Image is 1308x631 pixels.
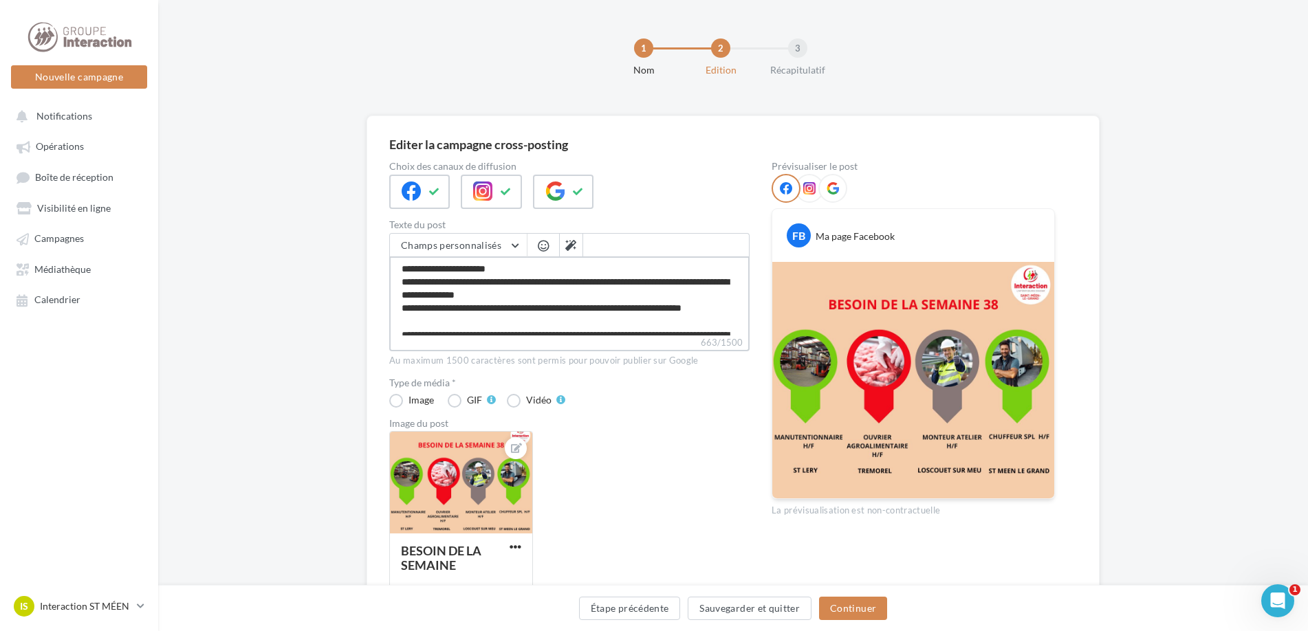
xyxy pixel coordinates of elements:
label: 663/1500 [389,335,750,351]
button: Nouvelle campagne [11,65,147,89]
span: Calendrier [34,294,80,306]
div: Nom [600,63,688,77]
div: La prévisualisation est non-contractuelle [772,499,1055,517]
label: Choix des canaux de diffusion [389,162,750,171]
span: Notifications [36,110,92,122]
iframe: Intercom live chat [1261,584,1294,617]
a: Visibilité en ligne [8,195,150,220]
label: Texte du post [389,220,750,230]
a: Boîte de réception [8,164,150,190]
a: Campagnes [8,225,150,250]
span: Médiathèque [34,263,91,275]
div: 3 [788,38,807,58]
div: Image du post [389,419,750,428]
div: Au maximum 1500 caractères sont permis pour pouvoir publier sur Google [389,355,750,367]
button: Continuer [819,597,887,620]
div: Récapitulatif [754,63,842,77]
a: Opérations [8,133,150,158]
div: BESOIN DE LA SEMAINE [401,543,481,573]
button: Sauvegarder et quitter [688,597,811,620]
a: Médiathèque [8,256,150,281]
p: Interaction ST MÉEN [40,599,131,613]
span: 1 [1289,584,1300,595]
div: GIF [467,395,482,405]
div: Editer la campagne cross-posting [389,138,568,151]
span: Opérations [36,141,84,153]
label: Type de média * [389,378,750,388]
button: Étape précédente [579,597,681,620]
span: IS [20,599,28,613]
div: Image [408,395,434,405]
span: Visibilité en ligne [37,202,111,214]
div: Prévisualiser le post [772,162,1055,171]
div: 2 [711,38,730,58]
a: IS Interaction ST MÉEN [11,593,147,619]
span: Champs personnalisés [401,239,501,251]
div: Ma page Facebook [816,230,895,243]
button: Notifications [8,103,144,128]
span: Campagnes [34,233,84,245]
div: FB [787,223,811,247]
div: Edition [677,63,765,77]
button: Champs personnalisés [390,234,527,257]
div: 1 [634,38,653,58]
span: Boîte de réception [35,171,113,183]
div: Vidéo [526,395,552,405]
a: Calendrier [8,287,150,311]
